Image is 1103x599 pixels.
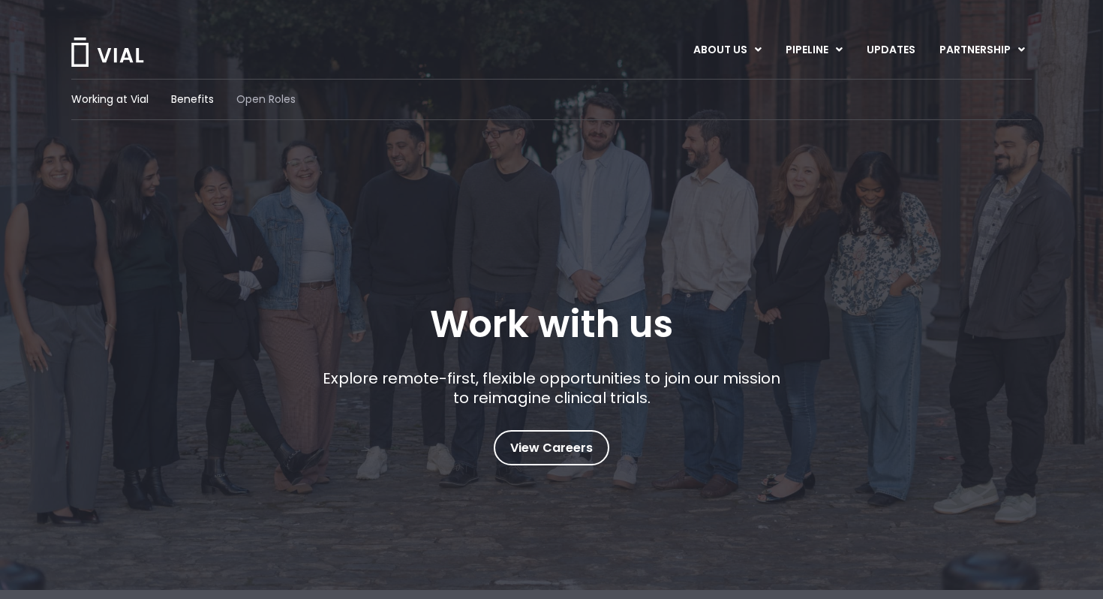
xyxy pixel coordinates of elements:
[430,303,673,346] h1: Work with us
[236,92,296,107] a: Open Roles
[70,38,145,67] img: Vial Logo
[71,92,149,107] a: Working at Vial
[681,38,773,63] a: ABOUT USMenu Toggle
[927,38,1037,63] a: PARTNERSHIPMenu Toggle
[774,38,854,63] a: PIPELINEMenu Toggle
[855,38,927,63] a: UPDATES
[171,92,214,107] a: Benefits
[317,369,786,408] p: Explore remote-first, flexible opportunities to join our mission to reimagine clinical trials.
[494,430,609,465] a: View Careers
[510,438,593,458] span: View Careers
